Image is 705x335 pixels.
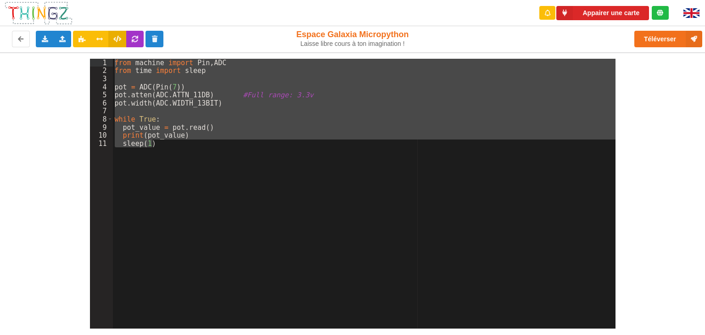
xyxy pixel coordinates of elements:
div: Espace Galaxia Micropython [292,29,413,48]
div: Laisse libre cours à ton imagination ! [292,40,413,48]
div: 2 [90,67,113,75]
button: Téléverser [634,31,702,47]
div: 8 [90,115,113,123]
img: thingz_logo.png [4,1,73,25]
div: 6 [90,99,113,107]
div: 11 [90,140,113,148]
div: 1 [90,59,113,67]
img: gb.png [683,8,699,18]
button: Appairer une carte [556,6,649,20]
div: 10 [90,131,113,140]
div: 5 [90,91,113,99]
div: Tu es connecté au serveur de création de Thingz [652,6,669,20]
div: 7 [90,107,113,115]
div: 3 [90,75,113,83]
div: 9 [90,123,113,132]
div: 4 [90,83,113,91]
